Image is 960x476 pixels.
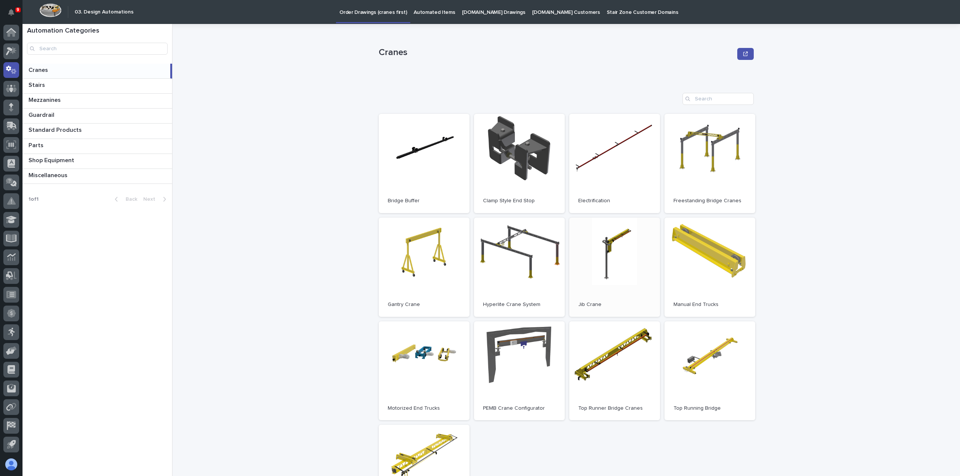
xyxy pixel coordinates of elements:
a: Freestanding Bridge Cranes [664,114,755,213]
p: Motorized End Trucks [388,405,460,412]
a: Motorized End Trucks [379,321,469,421]
img: Workspace Logo [39,3,61,17]
a: Top Running Bridge [664,321,755,421]
a: Bridge Buffer [379,114,469,213]
p: Parts [28,140,45,149]
p: Freestanding Bridge Cranes [673,198,746,204]
p: PEMB Crane Configurator [483,405,556,412]
a: Shop EquipmentShop Equipment [22,154,172,169]
a: Gantry Crane [379,218,469,317]
p: Top Running Bridge [673,405,746,412]
a: GuardrailGuardrail [22,109,172,124]
a: PEMB Crane Configurator [474,321,565,421]
a: CranesCranes [22,64,172,79]
p: Cranes [379,47,734,58]
h2: 03. Design Automations [75,9,133,15]
a: MezzaninesMezzanines [22,94,172,109]
a: Top Runner Bridge Cranes [569,321,660,421]
button: Back [109,196,140,203]
input: Search [682,93,754,105]
input: Search [27,43,168,55]
p: Jib Crane [578,301,651,308]
p: Clamp Style End Stop [483,198,556,204]
p: Guardrail [28,110,56,119]
p: Miscellaneous [28,170,69,179]
p: Hyperlite Crane System [483,301,556,308]
h1: Automation Categories [27,27,168,35]
button: Notifications [3,4,19,20]
a: Hyperlite Crane System [474,218,565,317]
p: Bridge Buffer [388,198,460,204]
span: Next [143,197,160,202]
a: Electrification [569,114,660,213]
p: Standard Products [28,125,83,134]
a: MiscellaneousMiscellaneous [22,169,172,184]
a: PartsParts [22,139,172,154]
p: Manual End Trucks [673,301,746,308]
p: Shop Equipment [28,155,76,164]
span: Back [121,197,137,202]
div: Notifications9 [9,9,19,21]
p: Gantry Crane [388,301,460,308]
button: users-avatar [3,457,19,472]
p: 1 of 1 [22,190,45,209]
a: Clamp Style End Stop [474,114,565,213]
p: 9 [16,7,19,12]
a: Standard ProductsStandard Products [22,124,172,139]
p: Top Runner Bridge Cranes [578,405,651,412]
p: Cranes [28,65,49,74]
button: Next [140,196,172,203]
p: Electrification [578,198,651,204]
a: StairsStairs [22,79,172,94]
p: Stairs [28,80,46,89]
a: Jib Crane [569,218,660,317]
p: Mezzanines [28,95,62,104]
a: Manual End Trucks [664,218,755,317]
